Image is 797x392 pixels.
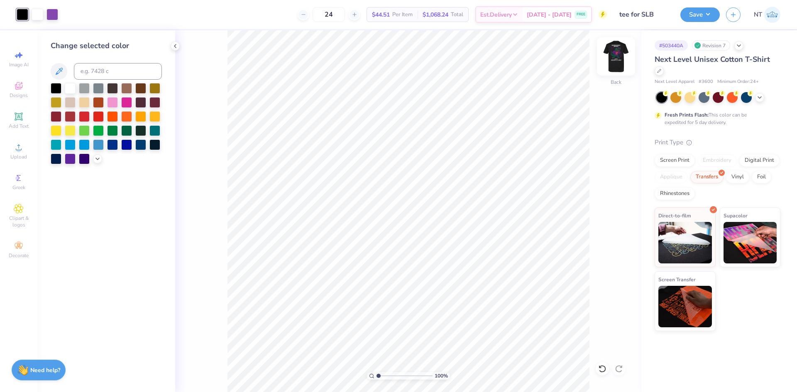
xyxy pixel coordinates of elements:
[739,154,780,167] div: Digital Print
[658,286,712,327] img: Screen Transfer
[313,7,345,22] input: – –
[655,138,780,147] div: Print Type
[655,154,695,167] div: Screen Print
[527,10,572,19] span: [DATE] - [DATE]
[480,10,512,19] span: Est. Delivery
[658,222,712,263] img: Direct-to-film
[699,78,713,85] span: # 3600
[658,211,691,220] span: Direct-to-film
[655,40,688,51] div: # 503440A
[655,54,770,64] span: Next Level Unisex Cotton T-Shirt
[12,184,25,191] span: Greek
[680,7,720,22] button: Save
[51,40,162,51] div: Change selected color
[752,171,771,183] div: Foil
[690,171,724,183] div: Transfers
[10,153,27,160] span: Upload
[611,78,621,86] div: Back
[724,211,748,220] span: Supacolor
[613,6,674,23] input: Untitled Design
[9,61,29,68] span: Image AI
[9,123,29,129] span: Add Text
[754,10,762,19] span: NT
[30,366,60,374] strong: Need help?
[697,154,737,167] div: Embroidery
[74,63,162,80] input: e.g. 7428 c
[665,111,767,126] div: This color can be expedited for 5 day delivery.
[658,275,696,284] span: Screen Transfer
[655,78,694,85] span: Next Level Apparel
[577,12,585,17] span: FREE
[392,10,413,19] span: Per Item
[665,112,709,118] strong: Fresh Prints Flash:
[372,10,390,19] span: $44.51
[655,171,688,183] div: Applique
[435,372,448,380] span: 100 %
[754,7,780,23] a: NT
[655,187,695,200] div: Rhinestones
[764,7,780,23] img: Nestor Talens
[4,215,33,228] span: Clipart & logos
[599,40,633,73] img: Back
[692,40,730,51] div: Revision 7
[10,92,28,99] span: Designs
[423,10,448,19] span: $1,068.24
[724,222,777,263] img: Supacolor
[451,10,463,19] span: Total
[9,252,29,259] span: Decorate
[726,171,749,183] div: Vinyl
[717,78,759,85] span: Minimum Order: 24 +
